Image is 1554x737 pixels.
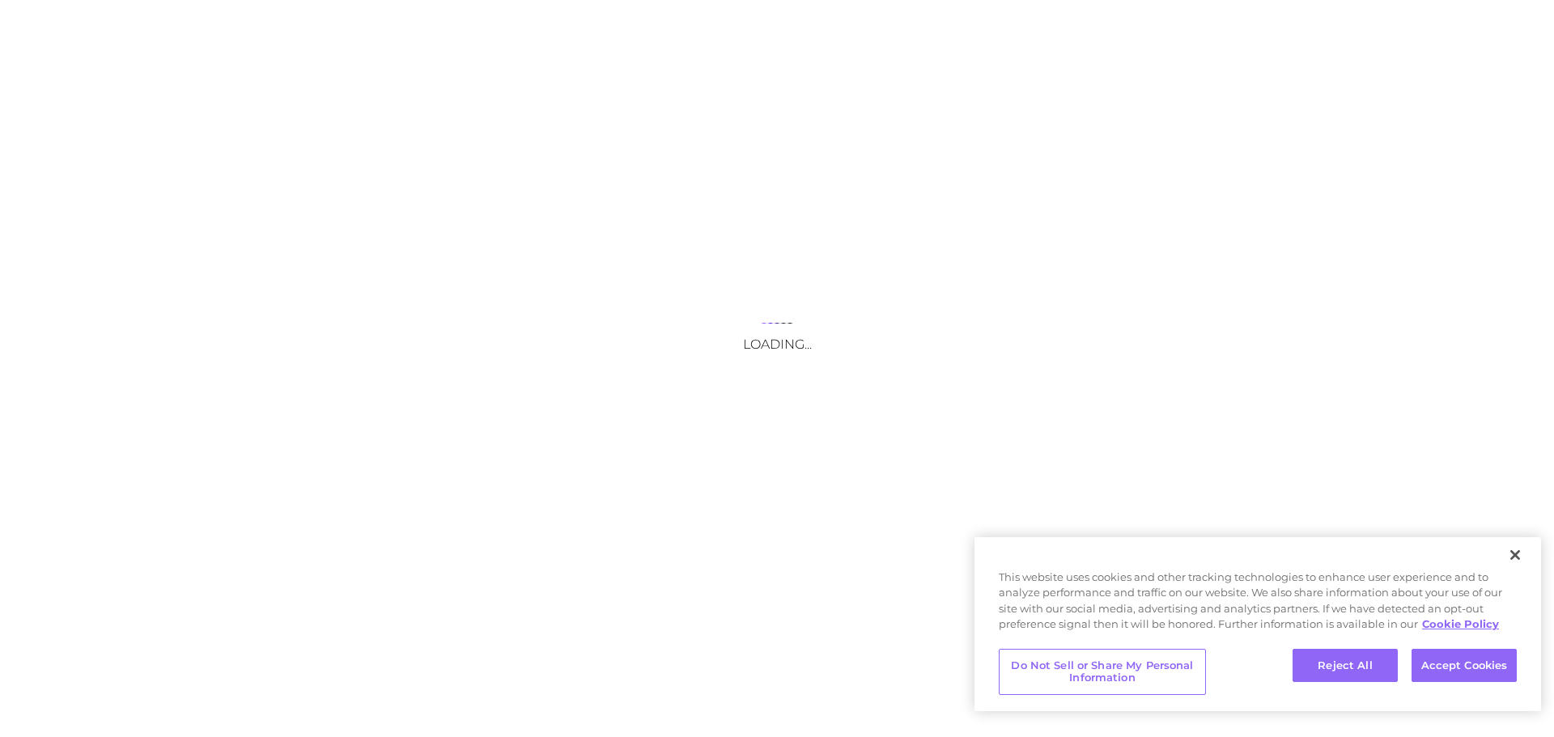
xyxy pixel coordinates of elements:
[1412,649,1517,683] button: Accept Cookies
[974,570,1541,641] div: This website uses cookies and other tracking technologies to enhance user experience and to analy...
[999,649,1206,695] button: Do Not Sell or Share My Personal Information, Opens the preference center dialog
[1497,537,1533,573] button: Close
[615,337,939,352] h3: Loading...
[1293,649,1398,683] button: Reject All
[974,537,1541,711] div: Cookie banner
[1422,617,1499,630] a: More information about your privacy, opens in a new tab
[974,537,1541,711] div: Privacy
